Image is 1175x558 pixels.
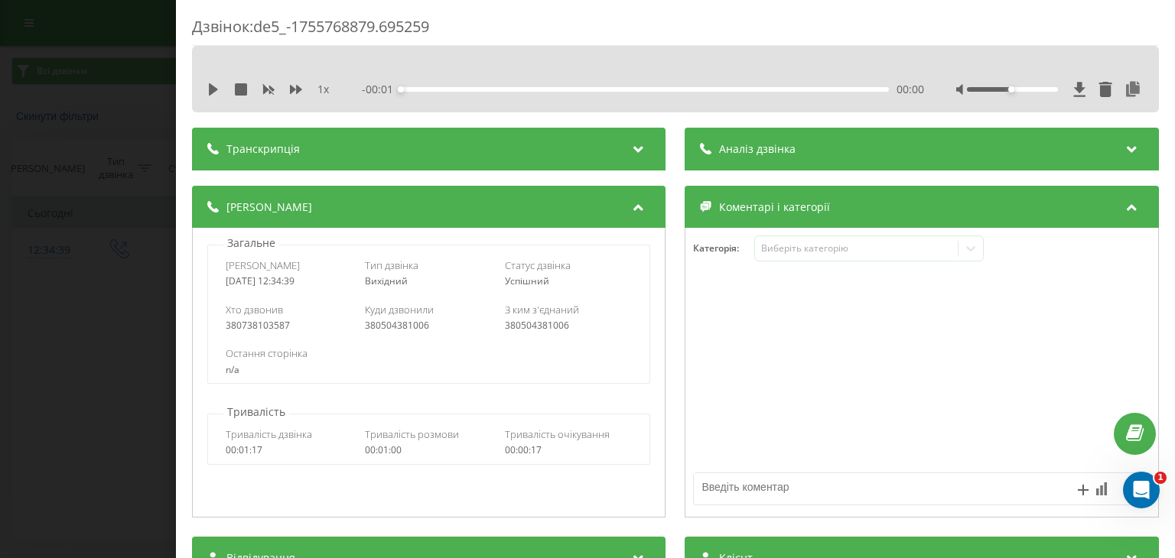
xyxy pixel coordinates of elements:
[505,445,633,456] div: 00:00:17
[223,404,289,420] p: Тривалість
[226,258,300,272] span: [PERSON_NAME]
[223,235,279,251] p: Загальне
[505,274,549,287] span: Успішний
[720,200,831,215] span: Коментарі і категорії
[226,427,312,441] span: Тривалість дзвінка
[399,86,405,92] div: Accessibility label
[694,243,755,254] h4: Категорія :
[226,303,283,316] span: Хто дзвонив
[366,445,493,456] div: 00:01:00
[192,16,1159,46] div: Дзвінок : de5_-1755768879.695259
[226,200,312,215] span: [PERSON_NAME]
[761,242,952,255] div: Виберіть категорію
[226,141,300,157] span: Транскрипція
[1123,472,1160,508] iframe: Intercom live chat
[897,82,924,97] span: 00:00
[363,82,402,97] span: - 00:01
[366,427,460,441] span: Тривалість розмови
[366,303,435,316] span: Куди дзвонили
[1154,472,1167,484] span: 1
[226,320,353,331] div: 380738103587
[505,258,571,272] span: Статус дзвінка
[505,427,610,441] span: Тривалість очікування
[226,346,308,360] span: Остання сторінка
[366,258,419,272] span: Тип дзвінка
[505,303,579,316] span: З ким з'єднаний
[366,320,493,331] div: 380504381006
[1008,86,1014,92] div: Accessibility label
[226,365,632,375] div: n/a
[317,82,329,97] span: 1 x
[226,445,353,456] div: 00:01:17
[720,141,796,157] span: Аналіз дзвінка
[505,320,633,331] div: 380504381006
[226,276,353,287] div: [DATE] 12:34:39
[366,274,408,287] span: Вихідний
